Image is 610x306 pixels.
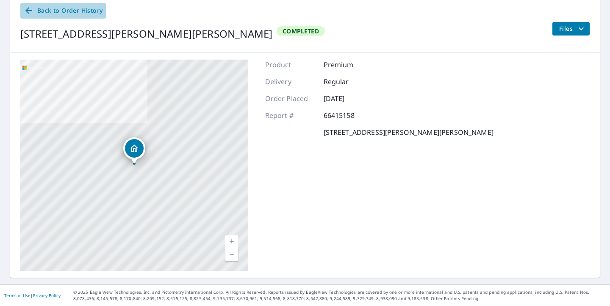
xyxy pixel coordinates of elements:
[324,110,374,120] p: 66415158
[4,292,30,298] a: Terms of Use
[559,24,586,34] span: Files
[552,22,590,36] button: filesDropdownBtn-66415158
[24,5,103,16] span: Back to Order History
[265,76,316,87] p: Delivery
[225,235,238,248] a: Current Level 17, Zoom In
[277,27,324,35] span: Completed
[324,60,374,70] p: Premium
[324,127,494,137] p: [STREET_ADDRESS][PERSON_NAME][PERSON_NAME]
[265,60,316,70] p: Product
[324,76,374,87] p: Regular
[265,110,316,120] p: Report #
[265,93,316,104] p: Order Placed
[33,292,61,298] a: Privacy Policy
[123,137,145,164] div: Dropped pin, building 1, Residential property, 1216 Usher Dr O Fallon, IL 62269
[73,289,606,302] p: © 2025 Eagle View Technologies, Inc. and Pictometry International Corp. All Rights Reserved. Repo...
[4,293,61,298] p: |
[225,248,238,261] a: Current Level 17, Zoom Out
[20,26,272,41] div: [STREET_ADDRESS][PERSON_NAME][PERSON_NAME]
[324,93,374,104] p: [DATE]
[20,3,106,19] a: Back to Order History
